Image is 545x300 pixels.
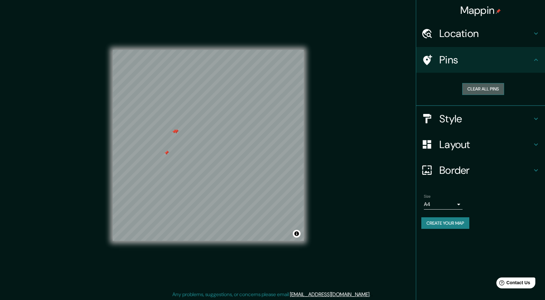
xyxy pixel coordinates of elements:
[421,217,469,229] button: Create your map
[416,21,545,46] div: Location
[439,27,532,40] h4: Location
[462,83,504,95] button: Clear all pins
[496,9,501,14] img: pin-icon.png
[439,112,532,125] h4: Style
[416,47,545,73] div: Pins
[113,50,304,241] canvas: Map
[488,275,538,293] iframe: Help widget launcher
[371,291,373,298] div: .
[424,199,463,210] div: A4
[290,291,369,298] a: [EMAIL_ADDRESS][DOMAIN_NAME]
[416,157,545,183] div: Border
[439,53,532,66] h4: Pins
[172,291,370,298] p: Any problems, suggestions, or concerns please email .
[460,4,501,17] h4: Mappin
[416,132,545,157] div: Layout
[439,138,532,151] h4: Layout
[439,164,532,177] h4: Border
[416,106,545,132] div: Style
[424,193,431,199] label: Size
[370,291,371,298] div: .
[293,230,301,238] button: Toggle attribution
